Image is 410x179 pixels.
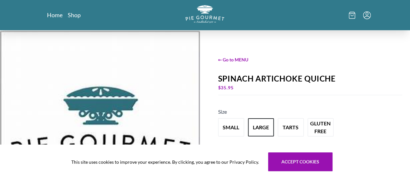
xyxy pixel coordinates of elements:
button: Variant Swatch [248,118,274,136]
a: Logo [185,5,224,25]
button: Variant Swatch [218,118,244,136]
a: Home [47,11,63,19]
span: This site uses cookies to improve your experience. By clicking, you agree to our Privacy Policy. [71,159,259,165]
span: Size [218,109,227,115]
button: Variant Swatch [308,118,334,136]
button: Variant Swatch [278,118,304,136]
img: logo [185,5,224,23]
span: ← Go to MENU [218,56,403,63]
button: Menu [363,11,371,19]
div: Spinach Artichoke Quiche [218,74,403,83]
div: $ 35.95 [218,83,403,92]
button: Accept cookies [268,152,333,171]
a: Shop [68,11,81,19]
